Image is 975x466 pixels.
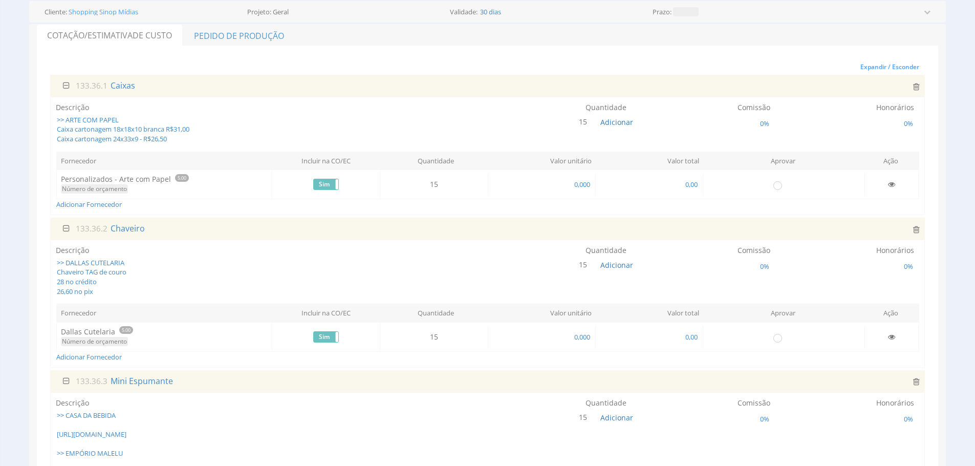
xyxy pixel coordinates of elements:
th: Fornecedor [57,152,272,170]
th: Ação [863,304,919,323]
th: Quantidade [380,304,488,323]
span: Adicionar [600,413,633,422]
span: 133.36.1 [76,80,107,91]
th: Aprovar [703,304,863,323]
span: 0,000 [573,180,591,189]
label: Comissão [738,245,770,256]
span: 0,00 [684,332,699,342]
button: Expandir / Esconder [855,59,925,75]
span: 0% [759,414,770,423]
i: Excluir [913,82,920,91]
label: Sim [314,179,338,189]
span: >> ARTE COM PAPEL Caixa cartonagem 18x18x10 branca R$31,00 Caixa cartonagem 24x33x9 - R$26,50 [56,115,410,144]
span: 0% [903,414,914,423]
span: 5.00 [119,326,133,334]
th: Valor unitário [488,304,596,323]
a: Adicionar Fornecedor [56,200,122,209]
label: Cliente: [45,9,67,15]
th: Incluir na CO/EC [272,304,380,323]
span: 15 [577,411,591,424]
th: Valor unitário [488,152,596,170]
span: 0,00 [684,180,699,189]
span: >> DALLAS CUTELARIA Chaveiro TAG de couro 28 no crédito 26,60 no pix [56,258,410,296]
th: Incluir na CO/EC [272,152,380,170]
label: Quantidade [586,102,626,113]
td: 15 [380,173,488,196]
span: 15 [577,258,591,271]
label: Prazo: [653,9,671,15]
i: Excluir [913,225,920,234]
a: Adicionar Fornecedor [56,352,122,362]
span: 30 dias [479,9,502,15]
th: Ação [863,152,919,170]
span: de Custo [133,30,172,41]
span: Geral [273,9,289,15]
button: Adicionar [600,413,633,423]
span: Chaveiro [110,223,146,234]
label: Validade: [450,9,478,15]
label: Honorários [876,102,914,113]
a: Pedido de Produção [183,25,295,46]
span: 133.36.3 [76,376,107,386]
span: 0% [903,262,914,271]
label: Quantidade [586,398,626,408]
label: Sim [314,332,338,342]
span: 0% [759,262,770,271]
label: Honorários [876,398,914,408]
span: 0,000 [573,332,591,342]
span: Número de orçamento [61,337,128,346]
i: Excluir [913,377,920,386]
th: Quantidade [380,152,488,170]
span: 0% [903,119,914,128]
label: Descrição [56,245,89,256]
td: Dallas Cutelaria [57,322,272,351]
label: Honorários [876,245,914,256]
span: Número de orçamento [61,184,128,194]
button: Adicionar [600,260,633,270]
th: Valor total [596,152,704,170]
th: Fornecedor [57,304,272,323]
label: Comissão [738,398,770,408]
span: 0% [759,119,770,128]
label: Quantidade [586,245,626,256]
label: Descrição [56,398,89,408]
th: Valor total [596,304,704,323]
label: Comissão [738,102,770,113]
td: 15 [380,325,488,348]
button: Adicionar [600,117,633,128]
span: 5.00 [175,174,189,182]
span: 15 [577,115,591,129]
span: Mini Espumante [110,375,174,387]
a: Cotação/Estimativade Custo [37,25,182,46]
span: 133.36.2 [76,223,107,234]
span: Caixas [110,80,136,91]
a: Shopping Sinop Mídias [69,9,138,15]
td: Personalizados - Arte com Papel [57,170,272,199]
label: Projeto: [247,9,271,15]
th: Aprovar [703,152,863,170]
label: Descrição [56,102,89,113]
